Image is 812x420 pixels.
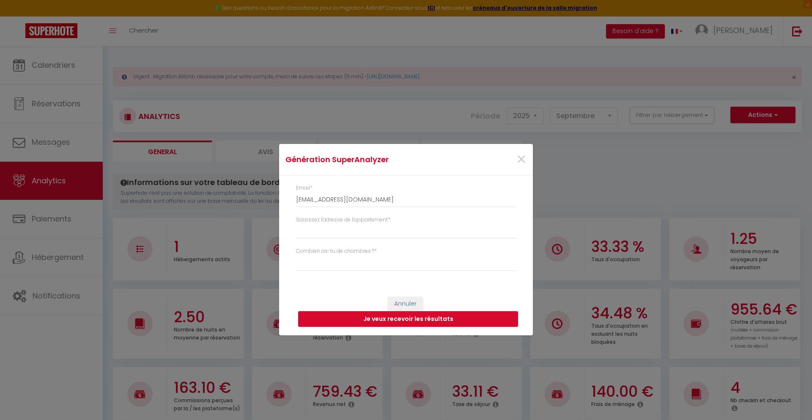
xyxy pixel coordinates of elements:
button: Close [516,151,527,169]
button: Annuler [388,297,423,311]
h4: Génération SuperAnalyzer [285,154,442,166]
label: Saisissez l'adresse de l'appartement [296,216,390,224]
label: Combien as-tu de chambres ? [296,247,377,255]
button: Je veux recevoir les résultats [298,311,518,327]
button: Ouvrir le widget de chat LiveChat [7,3,32,29]
label: Email [296,184,313,192]
span: × [516,147,527,172]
